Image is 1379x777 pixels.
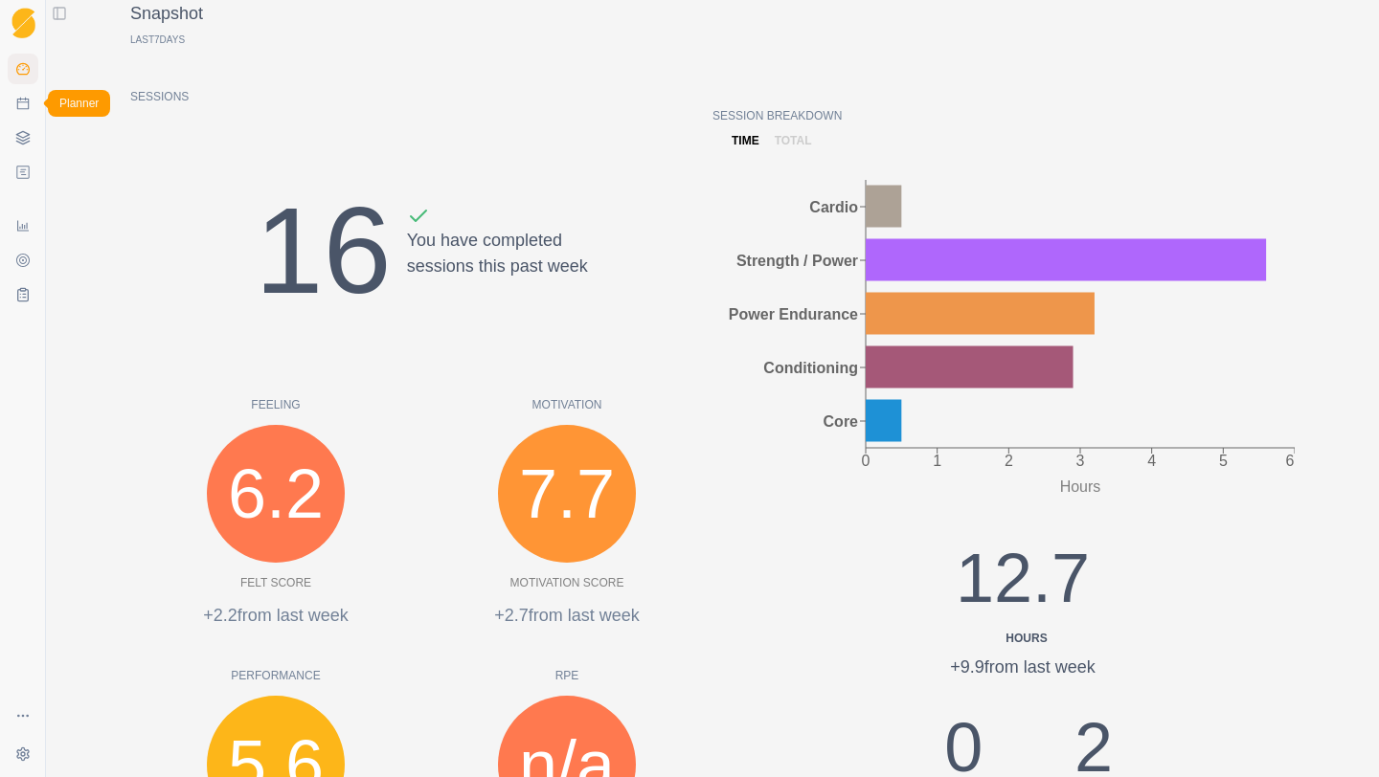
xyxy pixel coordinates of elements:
p: Motivation [421,396,712,413]
p: Motivation Score [510,574,624,591]
p: Felt Score [240,574,311,591]
img: Logo [11,8,35,39]
tspan: 2 [1005,453,1013,469]
tspan: 3 [1076,453,1085,469]
tspan: Power Endurance [729,305,858,322]
span: 7.7 [519,442,615,545]
p: RPE [421,667,712,684]
p: Session Breakdown [712,107,1295,124]
tspan: 1 [933,453,941,469]
span: 7 [154,34,160,45]
tspan: Conditioning [763,359,858,375]
p: Last Days [130,34,185,45]
p: +2.2 from last week [130,603,421,629]
p: +2.7 from last week [421,603,712,629]
p: time [732,132,759,149]
button: Settings [8,739,38,769]
p: Feeling [130,396,421,413]
div: Hours [900,630,1153,647]
tspan: 6 [1286,453,1295,469]
div: 16 [255,159,391,343]
div: 12.7 [893,526,1153,647]
tspan: Cardio [809,198,858,214]
tspan: Core [824,412,859,429]
tspan: Strength / Power [736,252,858,268]
span: 6.2 [228,442,324,545]
tspan: 5 [1219,453,1228,469]
p: Sessions [130,88,712,105]
p: Snapshot [130,1,203,27]
tspan: 0 [862,453,870,469]
tspan: 4 [1147,453,1156,469]
tspan: Hours [1060,478,1101,495]
p: Performance [130,667,421,684]
div: You have completed sessions this past week [407,205,588,343]
p: total [775,132,812,149]
div: +9.9 from last week [893,655,1153,680]
div: Planner [48,90,110,117]
a: Logo [8,8,38,38]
